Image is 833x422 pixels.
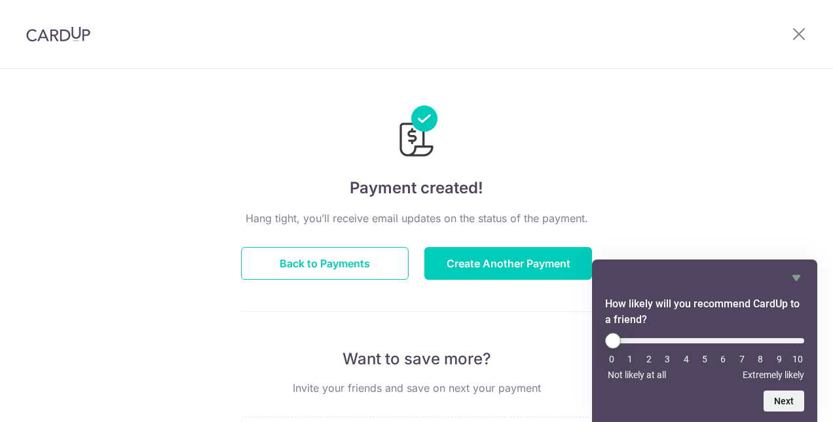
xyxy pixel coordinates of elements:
h2: How likely will you recommend CardUp to a friend? Select an option from 0 to 10, with 0 being Not... [605,296,804,328]
p: Invite your friends and save on next your payment [241,380,592,396]
span: Extremely likely [743,370,804,380]
span: Not likely at all [608,370,666,380]
li: 3 [661,354,674,364]
li: 9 [773,354,786,364]
li: 5 [698,354,711,364]
h4: Payment created! [241,176,592,200]
p: Want to save more? [241,349,592,370]
li: 1 [623,354,637,364]
li: 2 [642,354,656,364]
div: How likely will you recommend CardUp to a friend? Select an option from 0 to 10, with 0 being Not... [605,270,804,412]
button: Create Another Payment [424,247,592,280]
button: Hide survey [788,270,804,286]
li: 10 [791,354,804,364]
li: 0 [605,354,618,364]
p: Hang tight, you’ll receive email updates on the status of the payment. [241,210,592,226]
li: 6 [716,354,730,364]
img: CardUp [26,26,90,42]
li: 8 [754,354,767,364]
div: How likely will you recommend CardUp to a friend? Select an option from 0 to 10, with 0 being Not... [605,333,804,380]
button: Next question [764,391,804,412]
li: 4 [680,354,693,364]
button: Back to Payments [241,247,409,280]
img: Payments [396,105,437,161]
li: 7 [735,354,749,364]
